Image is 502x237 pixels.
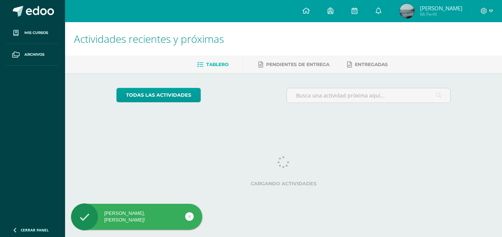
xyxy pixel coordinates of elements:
span: Mis cursos [24,30,48,36]
label: Cargando actividades [116,181,451,186]
span: Pendientes de entrega [266,62,329,67]
input: Busca una actividad próxima aquí... [287,88,451,103]
span: Tablero [206,62,228,67]
span: [PERSON_NAME] [420,4,462,12]
span: Cerrar panel [21,227,49,233]
span: Mi Perfil [420,11,462,17]
a: Mis cursos [6,22,59,44]
a: todas las Actividades [116,88,201,102]
span: Archivos [24,52,44,58]
img: 462c0e59f7eb571e101c8be04b32ae7d.png [400,4,414,18]
a: Entregadas [347,59,388,71]
a: Pendientes de entrega [258,59,329,71]
a: Tablero [197,59,228,71]
span: Entregadas [355,62,388,67]
div: [PERSON_NAME], [PERSON_NAME]! [71,210,202,223]
a: Archivos [6,44,59,66]
span: Actividades recientes y próximas [74,32,224,46]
